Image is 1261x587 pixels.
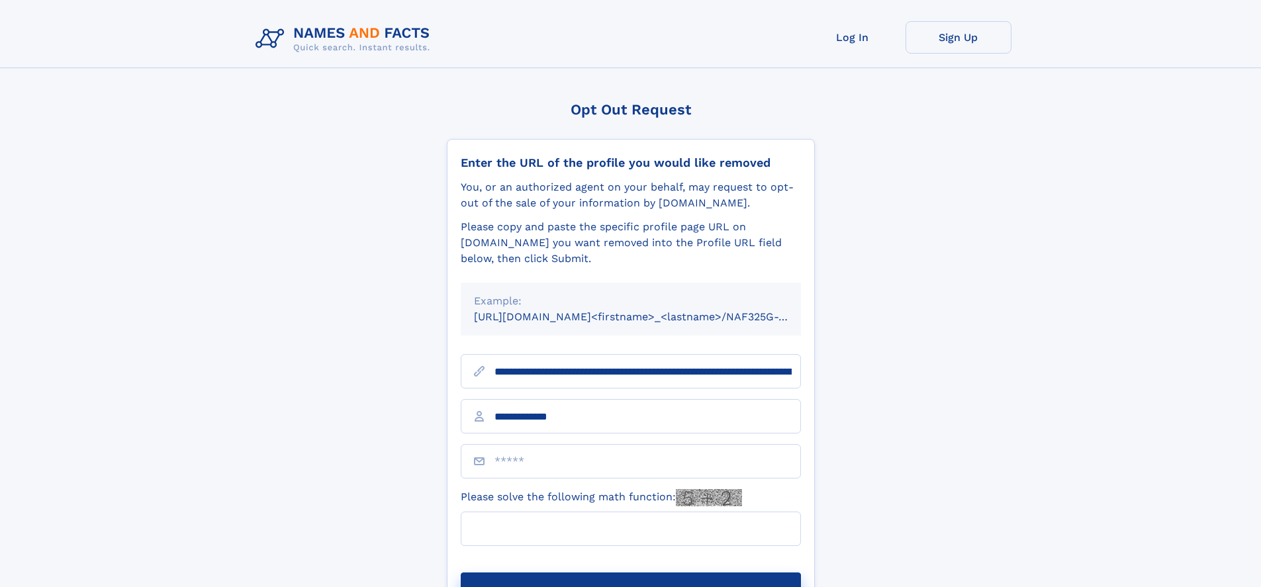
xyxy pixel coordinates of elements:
a: Sign Up [906,21,1011,54]
div: Example: [474,293,788,309]
div: Opt Out Request [447,101,815,118]
div: Please copy and paste the specific profile page URL on [DOMAIN_NAME] you want removed into the Pr... [461,219,801,267]
div: Enter the URL of the profile you would like removed [461,156,801,170]
small: [URL][DOMAIN_NAME]<firstname>_<lastname>/NAF325G-xxxxxxxx [474,310,826,323]
div: You, or an authorized agent on your behalf, may request to opt-out of the sale of your informatio... [461,179,801,211]
a: Log In [800,21,906,54]
img: Logo Names and Facts [250,21,441,57]
label: Please solve the following math function: [461,489,742,506]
